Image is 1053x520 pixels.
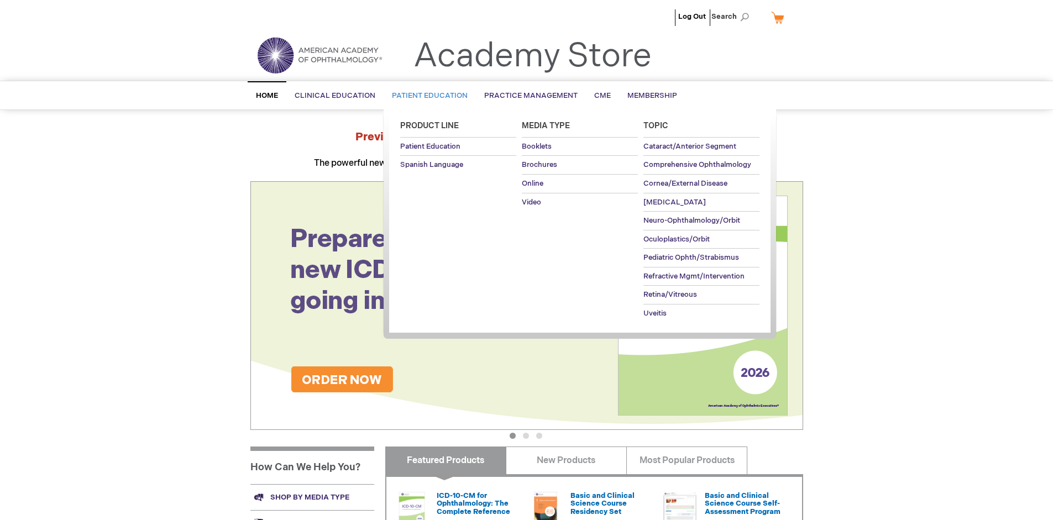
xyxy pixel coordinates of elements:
[705,491,780,516] a: Basic and Clinical Science Course Self-Assessment Program
[510,433,516,439] button: 1 of 3
[678,12,706,21] a: Log Out
[484,91,578,100] span: Practice Management
[522,198,541,207] span: Video
[523,433,529,439] button: 2 of 3
[522,142,552,151] span: Booklets
[355,130,698,144] strong: Preview the at AAO 2025
[643,309,667,318] span: Uveitis
[643,198,706,207] span: [MEDICAL_DATA]
[400,160,463,169] span: Spanish Language
[626,447,747,474] a: Most Popular Products
[536,433,542,439] button: 3 of 3
[437,491,510,516] a: ICD-10-CM for Ophthalmology: The Complete Reference
[643,142,736,151] span: Cataract/Anterior Segment
[506,447,627,474] a: New Products
[250,447,374,484] h1: How Can We Help You?
[570,491,635,516] a: Basic and Clinical Science Course Residency Set
[256,91,278,100] span: Home
[643,216,740,225] span: Neuro-Ophthalmology/Orbit
[711,6,753,28] span: Search
[643,160,751,169] span: Comprehensive Ophthalmology
[522,121,570,130] span: Media Type
[643,253,739,262] span: Pediatric Ophth/Strabismus
[400,121,459,130] span: Product Line
[250,484,374,510] a: Shop by media type
[643,179,727,188] span: Cornea/External Disease
[400,142,460,151] span: Patient Education
[392,91,468,100] span: Patient Education
[295,91,375,100] span: Clinical Education
[643,235,710,244] span: Oculoplastics/Orbit
[627,91,677,100] span: Membership
[522,179,543,188] span: Online
[522,160,557,169] span: Brochures
[643,121,668,130] span: Topic
[594,91,611,100] span: CME
[413,36,652,76] a: Academy Store
[385,447,506,474] a: Featured Products
[643,290,697,299] span: Retina/Vitreous
[643,272,745,281] span: Refractive Mgmt/Intervention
